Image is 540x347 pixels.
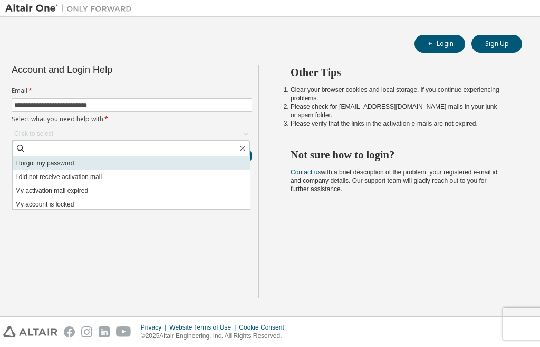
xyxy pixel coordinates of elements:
label: Select what you need help with [12,115,252,124]
img: altair_logo.svg [3,326,57,337]
li: I forgot my password [13,156,250,170]
div: Website Terms of Use [169,323,239,332]
div: Privacy [141,323,169,332]
button: Sign Up [471,35,522,53]
img: facebook.svg [64,326,75,337]
div: Account and Login Help [12,65,204,74]
h2: Other Tips [291,65,503,79]
img: Altair One [5,3,137,14]
img: youtube.svg [116,326,131,337]
div: Cookie Consent [239,323,290,332]
div: Click to select [12,127,252,140]
li: Please check for [EMAIL_ADDRESS][DOMAIN_NAME] mails in your junk or spam folder. [291,102,503,119]
span: with a brief description of the problem, your registered e-mail id and company details. Our suppo... [291,168,497,193]
button: Login [414,35,465,53]
img: instagram.svg [81,326,92,337]
img: linkedin.svg [99,326,110,337]
div: Click to select [14,129,53,138]
label: Email [12,87,252,95]
li: Clear your browser cookies and local storage, if you continue experiencing problems. [291,86,503,102]
a: Contact us [291,168,321,176]
h2: Not sure how to login? [291,148,503,162]
p: © 2025 Altair Engineering, Inc. All Rights Reserved. [141,332,291,341]
li: Please verify that the links in the activation e-mails are not expired. [291,119,503,128]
